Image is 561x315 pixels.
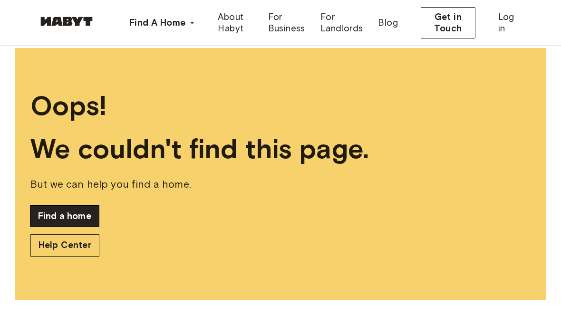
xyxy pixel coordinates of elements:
a: Log in [491,8,523,38]
span: We couldn't find this page. [30,135,531,163]
a: For Business [261,8,313,38]
span: But we can help you find a home. [30,178,531,191]
span: Blog [378,17,398,29]
a: About Habyt [210,8,260,38]
span: Get in Touch [429,11,467,34]
span: About Habyt [218,11,252,34]
button: Find A Home [122,13,203,32]
img: Habyt [38,17,95,26]
span: Oops! [30,92,531,120]
a: For Landlords [313,8,371,38]
span: Find A Home [129,17,185,29]
a: Find a home [30,206,99,227]
span: Log in [498,11,515,34]
span: For Business [268,11,305,34]
button: Get in Touch [421,7,475,38]
a: Help Center [30,234,99,256]
a: Blog [370,8,406,38]
span: For Landlords [320,11,363,34]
